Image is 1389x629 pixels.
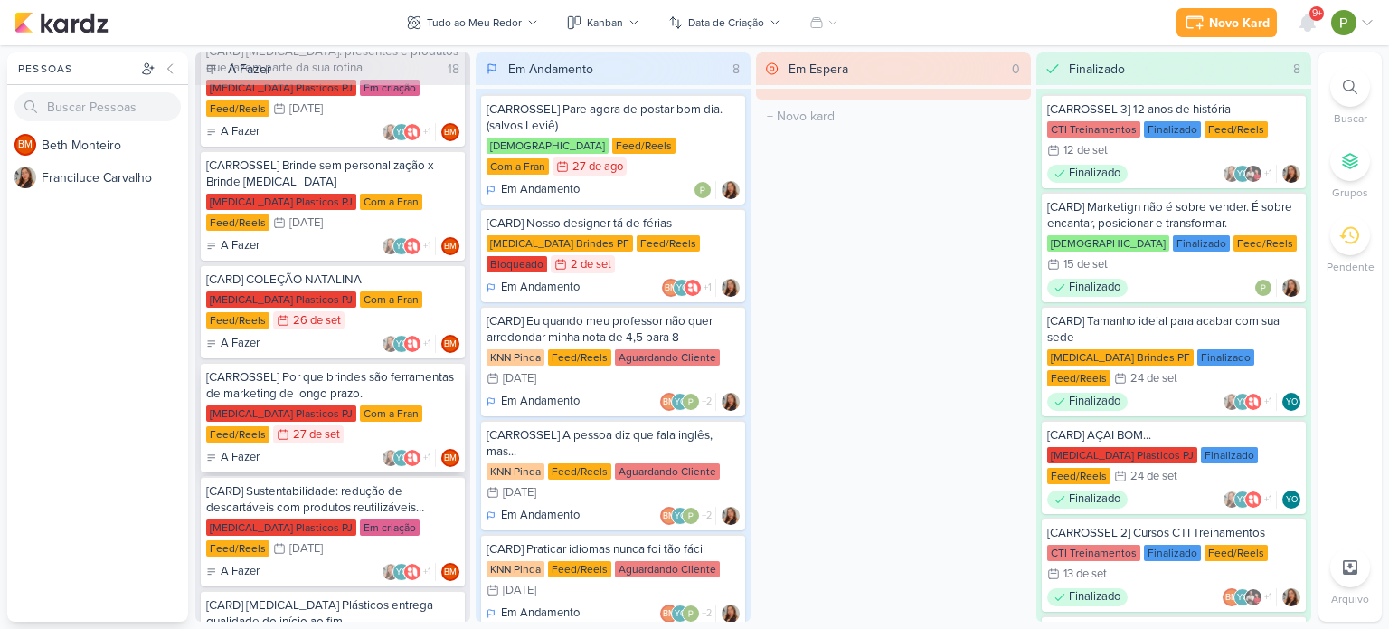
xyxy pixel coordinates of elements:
div: Feed/Reels [548,561,611,577]
div: Responsável: Franciluce Carvalho [722,181,740,199]
div: Responsável: Franciluce Carvalho [722,393,740,411]
img: Franciluce Carvalho [1223,165,1241,183]
div: Responsável: Franciluce Carvalho [722,605,740,623]
img: Allegra Plásticos e Brindes Personalizados [684,279,702,297]
p: BM [444,129,457,138]
div: Colaboradores: Beth Monteiro, Yasmin Oliveira, Paloma Paixão Designer, knnpinda@gmail.com, financ... [660,507,716,525]
p: BM [663,610,676,619]
div: Em Andamento [487,181,580,199]
div: Com a Fran [487,158,549,175]
p: Em Andamento [501,181,580,199]
div: Aguardando Cliente [615,463,720,480]
div: 24 de set [1130,373,1177,385]
img: Paloma Paixão Designer [682,393,700,411]
div: Responsável: Franciluce Carvalho [1282,588,1300,606]
img: Allegra Plásticos e Brindes Personalizados [403,237,421,255]
div: Yasmin Oliveira [392,449,411,467]
p: YO [1286,496,1298,505]
img: Paloma Paixão Designer [682,507,700,525]
img: Allegra Plásticos e Brindes Personalizados [1244,491,1262,509]
div: Beth Monteiro [441,123,459,141]
div: Finalizado [1047,588,1128,606]
div: A Fazer [206,123,260,141]
div: [MEDICAL_DATA] Plasticos PJ [206,80,356,96]
div: Colaboradores: Beth Monteiro, Yasmin Oliveira, Paloma Paixão Designer, knnpinda@gmail.com, financ... [660,605,716,623]
div: [DEMOGRAPHIC_DATA] [1047,235,1169,252]
div: Beth Monteiro [441,563,459,581]
img: Paloma Paixão Designer [1254,279,1272,297]
img: cti direção [1244,165,1262,183]
div: Responsável: Beth Monteiro [441,237,459,255]
p: YO [1237,170,1249,179]
div: Responsável: Beth Monteiro [441,335,459,353]
div: [DEMOGRAPHIC_DATA] [487,138,609,154]
div: Feed/Reels [612,138,676,154]
div: 26 de set [293,315,341,327]
div: A Fazer [228,60,271,79]
div: [MEDICAL_DATA] Plasticos PJ [206,405,356,422]
input: + Novo kard [760,103,1027,129]
div: KNN Pinda [487,349,544,366]
span: +2 [700,509,712,523]
p: A Fazer [221,563,260,581]
div: Responsável: Beth Monteiro [441,123,459,141]
div: Responsável: Franciluce Carvalho [722,507,740,525]
p: Arquivo [1331,591,1369,607]
div: Finalizado [1144,545,1201,561]
div: Yasmin Oliveira [392,237,411,255]
div: A Fazer [206,237,260,255]
div: [DATE] [503,373,536,385]
p: YO [396,454,408,463]
span: +1 [1262,492,1272,507]
div: Yasmin Oliveira [1233,491,1252,509]
div: Aguardando Cliente [615,561,720,577]
div: Finalizado [1197,349,1254,366]
div: [CARROSSEL] A pessoa diz que fala inglês, mas... [487,427,740,460]
div: Responsável: Beth Monteiro [441,563,459,581]
div: Em Andamento [487,605,580,623]
p: A Fazer [221,123,260,141]
div: [DATE] [503,487,536,499]
div: Colaboradores: Beth Monteiro, Yasmin Oliveira, cti direção, Paloma Paixão Designer [1223,588,1277,606]
div: Finalizado [1144,121,1201,138]
img: Franciluce Carvalho [1282,165,1300,183]
img: Franciluce Carvalho [382,237,400,255]
div: 15 de set [1063,259,1108,271]
div: 13 de set [1063,568,1107,580]
div: [MEDICAL_DATA] Brindes PF [1047,349,1194,366]
p: BM [18,140,33,150]
div: Yasmin Oliveira [392,123,411,141]
span: +1 [1262,167,1272,181]
div: Colaboradores: Franciluce Carvalho, Yasmin Oliveira, Allegra Plásticos e Brindes Personalizados, ... [1223,393,1277,411]
div: Colaboradores: Franciluce Carvalho, Yasmin Oliveira, Allegra Plásticos e Brindes Personalizados, ... [382,237,436,255]
div: Feed/Reels [1047,370,1110,386]
div: Colaboradores: Beth Monteiro, Yasmin Oliveira, Allegra Plásticos e Brindes Personalizados, Paloma... [662,279,716,297]
span: +1 [1262,395,1272,409]
p: BM [1225,594,1238,603]
div: Beth Monteiro [441,237,459,255]
div: [CARROSSEL] Brinde sem personalização x Brinde Allegra [206,157,459,190]
div: [DATE] [289,103,323,115]
div: 8 [1286,60,1308,79]
span: +1 [421,125,431,139]
div: Beth Monteiro [660,507,678,525]
div: KNN Pinda [487,463,544,480]
p: BM [444,568,457,577]
p: A Fazer [221,335,260,353]
div: [CARD] Marketign não é sobre vender. É sobre encantar, posicionar e transformar. [1047,199,1300,232]
div: Feed/Reels [1205,121,1268,138]
p: Em Andamento [501,393,580,411]
div: Finalizado [1047,491,1128,509]
div: Feed/Reels [1233,235,1297,252]
div: Colaboradores: Paloma Paixão Designer [1254,279,1277,297]
div: 18 [440,60,467,79]
div: [MEDICAL_DATA] Plasticos PJ [1047,447,1197,463]
p: YO [1286,398,1298,407]
div: [MEDICAL_DATA] Plasticos PJ [206,291,356,308]
img: Paloma Paixão Designer [694,181,712,199]
div: CTI Treinamentos [1047,545,1140,561]
p: YO [396,340,408,349]
img: Paloma Paixão Designer [682,605,700,623]
div: [CARD] AÇAI BOM... [1047,427,1300,443]
div: Colaboradores: Franciluce Carvalho, Yasmin Oliveira, Allegra Plásticos e Brindes Personalizados, ... [382,563,436,581]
